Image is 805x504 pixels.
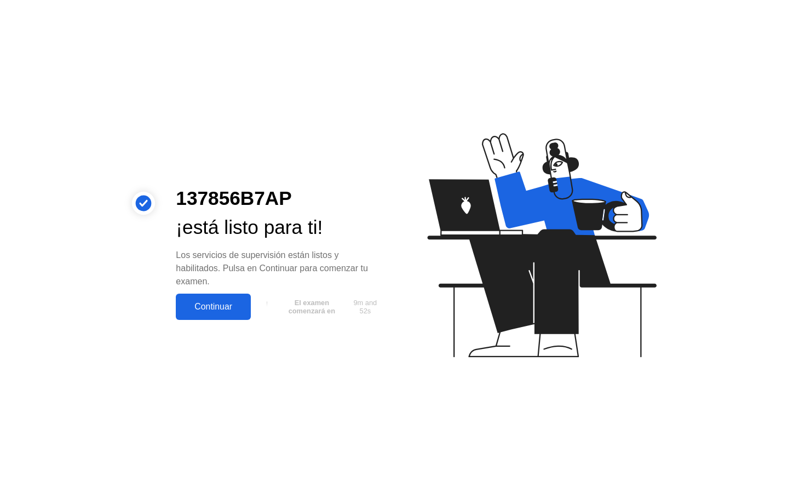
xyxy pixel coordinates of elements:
[176,184,385,213] div: 137856B7AP
[176,249,385,288] div: Los servicios de supervisión están listos y habilitados. Pulsa en Continuar para comenzar tu examen.
[176,213,385,242] div: ¡está listo para ti!
[256,296,385,317] button: El examen comenzará en9m and 52s
[349,299,381,315] span: 9m and 52s
[179,302,248,312] div: Continuar
[176,294,251,320] button: Continuar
